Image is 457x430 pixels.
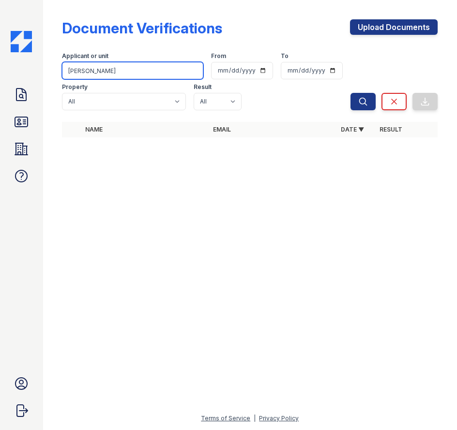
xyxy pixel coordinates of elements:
[201,415,250,422] a: Terms of Service
[281,52,289,60] label: To
[259,415,299,422] a: Privacy Policy
[254,415,256,422] div: |
[211,52,226,60] label: From
[62,19,222,37] div: Document Verifications
[62,52,108,60] label: Applicant or unit
[380,126,402,133] a: Result
[62,83,88,91] label: Property
[194,83,212,91] label: Result
[62,62,203,79] input: Search by name, email, or unit number
[350,19,438,35] a: Upload Documents
[11,31,32,52] img: CE_Icon_Blue-c292c112584629df590d857e76928e9f676e5b41ef8f769ba2f05ee15b207248.png
[85,126,103,133] a: Name
[213,126,231,133] a: Email
[341,126,364,133] a: Date ▼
